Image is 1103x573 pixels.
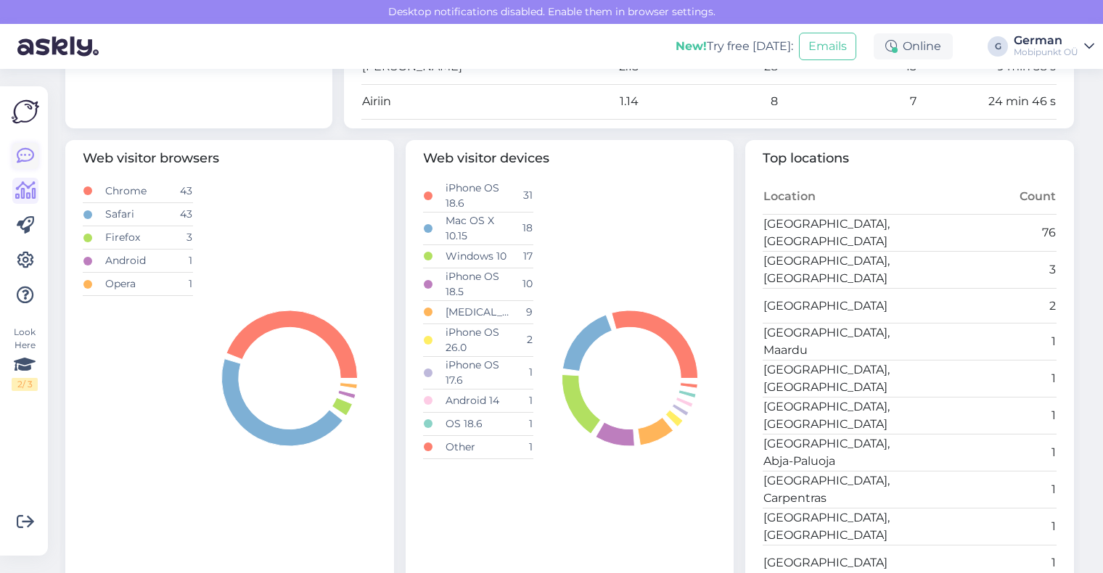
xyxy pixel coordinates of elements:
[676,39,707,53] b: New!
[171,250,193,273] td: 1
[445,180,511,213] td: iPhone OS 18.6
[445,212,511,244] td: Mac OS X 10.15
[910,360,1057,397] td: 1
[104,250,171,273] td: Android
[910,323,1057,360] td: 1
[639,84,779,119] td: 8
[445,412,511,435] td: OS 18.6
[910,434,1057,471] td: 1
[511,268,533,300] td: 10
[910,180,1057,215] th: Count
[763,397,909,434] td: [GEOGRAPHIC_DATA], [GEOGRAPHIC_DATA]
[445,435,511,458] td: Other
[763,471,909,508] td: [GEOGRAPHIC_DATA], Carpentras
[676,38,793,55] div: Try free [DATE]:
[917,84,1057,119] td: 24 min 46 s
[104,203,171,226] td: Safari
[763,180,909,215] th: Location
[799,33,856,60] button: Emails
[910,471,1057,508] td: 1
[511,323,533,356] td: 2
[171,180,193,203] td: 43
[910,508,1057,545] td: 1
[779,84,918,119] td: 7
[104,180,171,203] td: Chrome
[83,149,377,168] span: Web visitor browsers
[445,244,511,268] td: Windows 10
[511,389,533,412] td: 1
[511,435,533,458] td: 1
[445,323,511,356] td: iPhone OS 26.0
[12,326,38,391] div: Look Here
[910,289,1057,323] td: 2
[763,323,909,360] td: [GEOGRAPHIC_DATA], Maardu
[361,84,501,119] td: Airiin
[171,273,193,296] td: 1
[874,33,953,59] div: Online
[445,389,511,412] td: Android 14
[445,356,511,389] td: iPhone OS 17.6
[1014,46,1078,58] div: Mobipunkt OÜ
[511,300,533,323] td: 9
[763,289,909,323] td: [GEOGRAPHIC_DATA]
[171,226,193,250] td: 3
[1014,35,1078,46] div: German
[445,300,511,323] td: [MEDICAL_DATA]
[763,252,909,289] td: [GEOGRAPHIC_DATA], [GEOGRAPHIC_DATA]
[500,84,639,119] td: 1.14
[511,356,533,389] td: 1
[763,360,909,397] td: [GEOGRAPHIC_DATA], [GEOGRAPHIC_DATA]
[511,212,533,244] td: 18
[910,397,1057,434] td: 1
[511,412,533,435] td: 1
[763,215,909,252] td: [GEOGRAPHIC_DATA], [GEOGRAPHIC_DATA]
[763,149,1057,168] span: Top locations
[445,268,511,300] td: iPhone OS 18.5
[763,434,909,471] td: [GEOGRAPHIC_DATA], Abja-Paluoja
[910,252,1057,289] td: 3
[511,244,533,268] td: 17
[104,273,171,296] td: Opera
[988,36,1008,57] div: G
[12,378,38,391] div: 2 / 3
[423,149,717,168] span: Web visitor devices
[763,508,909,545] td: [GEOGRAPHIC_DATA], [GEOGRAPHIC_DATA]
[511,180,533,213] td: 31
[171,203,193,226] td: 43
[910,215,1057,252] td: 76
[1014,35,1094,58] a: GermanMobipunkt OÜ
[12,98,39,125] img: Askly Logo
[104,226,171,250] td: Firefox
